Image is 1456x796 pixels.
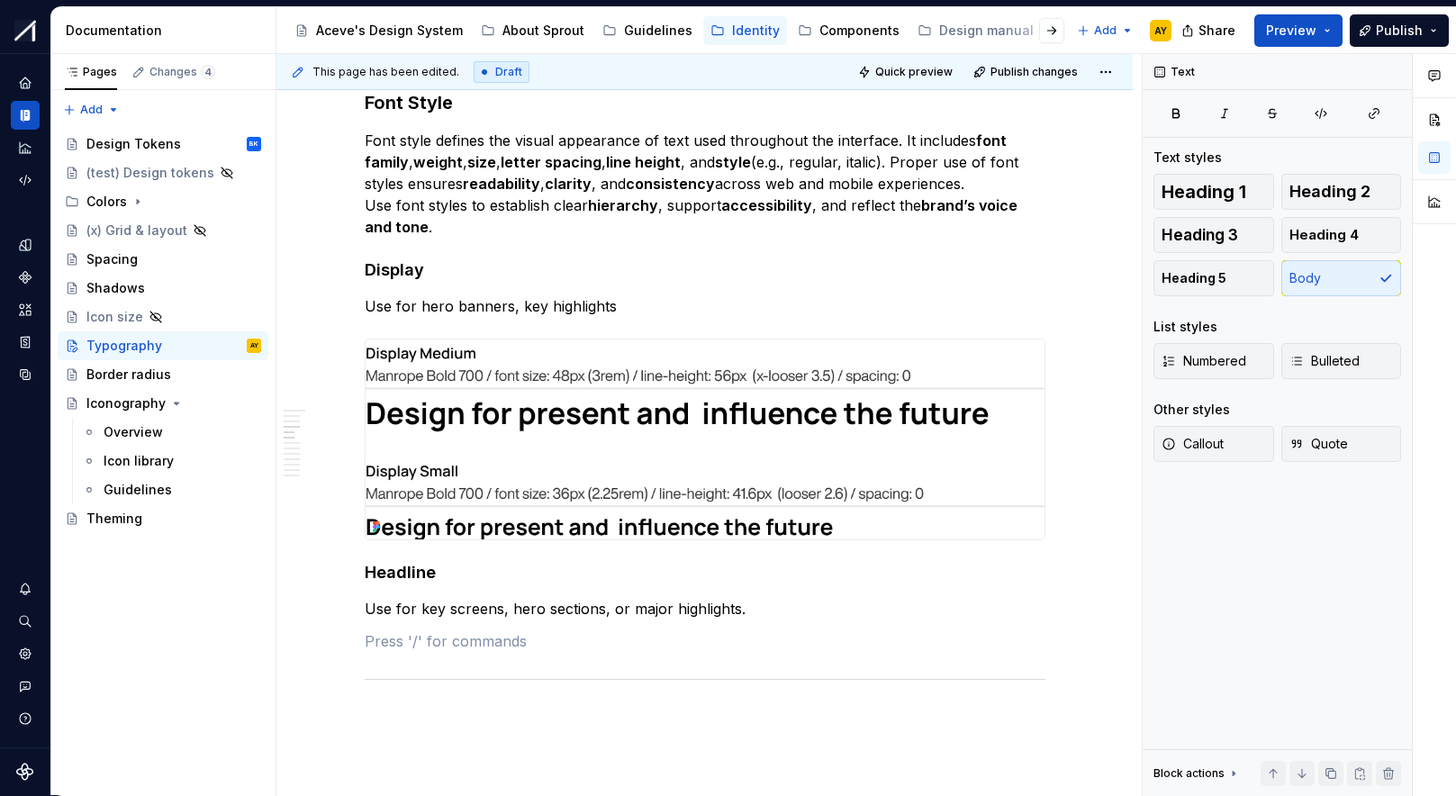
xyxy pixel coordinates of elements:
[11,68,40,97] a: Home
[1153,217,1274,253] button: Heading 3
[365,130,1045,238] p: Font style defines the visual appearance of text used throughout the interface. It includes , , ,...
[365,196,1021,236] strong: brand’s voice and tone
[467,153,496,171] strong: size
[65,65,117,79] div: Pages
[463,175,540,193] strong: readability
[86,250,138,268] div: Spacing
[1153,426,1274,462] button: Callout
[1289,435,1348,453] span: Quote
[1153,149,1222,167] div: Text styles
[1376,22,1423,40] span: Publish
[1162,352,1246,370] span: Numbered
[721,196,812,214] strong: accessibility
[1198,22,1235,40] span: Share
[1254,14,1343,47] button: Preview
[595,16,700,45] a: Guidelines
[1162,226,1238,244] span: Heading 3
[11,328,40,357] a: Storybook stories
[1350,14,1449,47] button: Publish
[58,389,268,418] a: Iconography
[1289,352,1360,370] span: Bulleted
[86,308,143,326] div: Icon size
[11,639,40,668] a: Settings
[588,196,658,214] strong: hierarchy
[606,153,681,171] strong: line height
[86,222,187,240] div: (x) Grid & layout
[939,22,1034,40] div: Design manual
[1281,174,1402,210] button: Heading 2
[287,13,1068,49] div: Page tree
[58,130,268,533] div: Page tree
[58,97,125,122] button: Add
[502,22,584,40] div: About Sprout
[626,175,715,193] strong: consistency
[819,22,900,40] div: Components
[1153,260,1274,296] button: Heading 5
[11,263,40,292] a: Components
[58,158,268,187] a: (test) Design tokens
[66,22,268,40] div: Documentation
[366,339,1045,539] img: ab91e473-44c8-4d11-a902-a15f2635f788.png
[11,295,40,324] a: Assets
[58,303,268,331] a: Icon size
[58,187,268,216] div: Colors
[86,394,166,412] div: Iconography
[11,133,40,162] a: Analytics
[1281,426,1402,462] button: Quote
[501,153,601,171] strong: letter spacing
[11,101,40,130] div: Documentation
[104,452,174,470] div: Icon library
[875,65,953,79] span: Quick preview
[545,175,592,193] strong: clarity
[316,22,463,40] div: Aceve's Design System
[149,65,215,79] div: Changes
[715,153,751,171] strong: style
[732,22,780,40] div: Identity
[58,130,268,158] a: Design TokensBK
[624,22,692,40] div: Guidelines
[58,360,268,389] a: Border radius
[474,16,592,45] a: About Sprout
[75,447,268,475] a: Icon library
[365,598,1045,620] p: Use for key screens, hero sections, or major highlights.
[58,504,268,533] a: Theming
[250,337,258,355] div: AY
[1153,401,1230,419] div: Other styles
[11,574,40,603] button: Notifications
[1153,174,1274,210] button: Heading 1
[365,295,1045,317] p: Use for hero banners, key highlights
[201,65,215,79] span: 4
[11,672,40,701] button: Contact support
[14,20,36,41] img: b6c2a6ff-03c2-4811-897b-2ef07e5e0e51.png
[58,245,268,274] a: Spacing
[1153,343,1274,379] button: Numbered
[312,65,459,79] span: This page has been edited.
[11,231,40,259] a: Design tokens
[11,360,40,389] div: Data sources
[86,135,181,153] div: Design Tokens
[104,423,163,441] div: Overview
[791,16,907,45] a: Components
[365,259,1045,281] h4: Display
[86,366,171,384] div: Border radius
[495,65,522,79] span: Draft
[703,16,787,45] a: Identity
[75,475,268,504] a: Guidelines
[58,216,268,245] a: (x) Grid & layout
[1153,766,1225,781] div: Block actions
[1281,217,1402,253] button: Heading 4
[249,135,258,153] div: BK
[1266,22,1316,40] span: Preview
[287,16,470,45] a: Aceve's Design System
[80,103,103,117] span: Add
[86,164,214,182] div: (test) Design tokens
[11,166,40,194] a: Code automation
